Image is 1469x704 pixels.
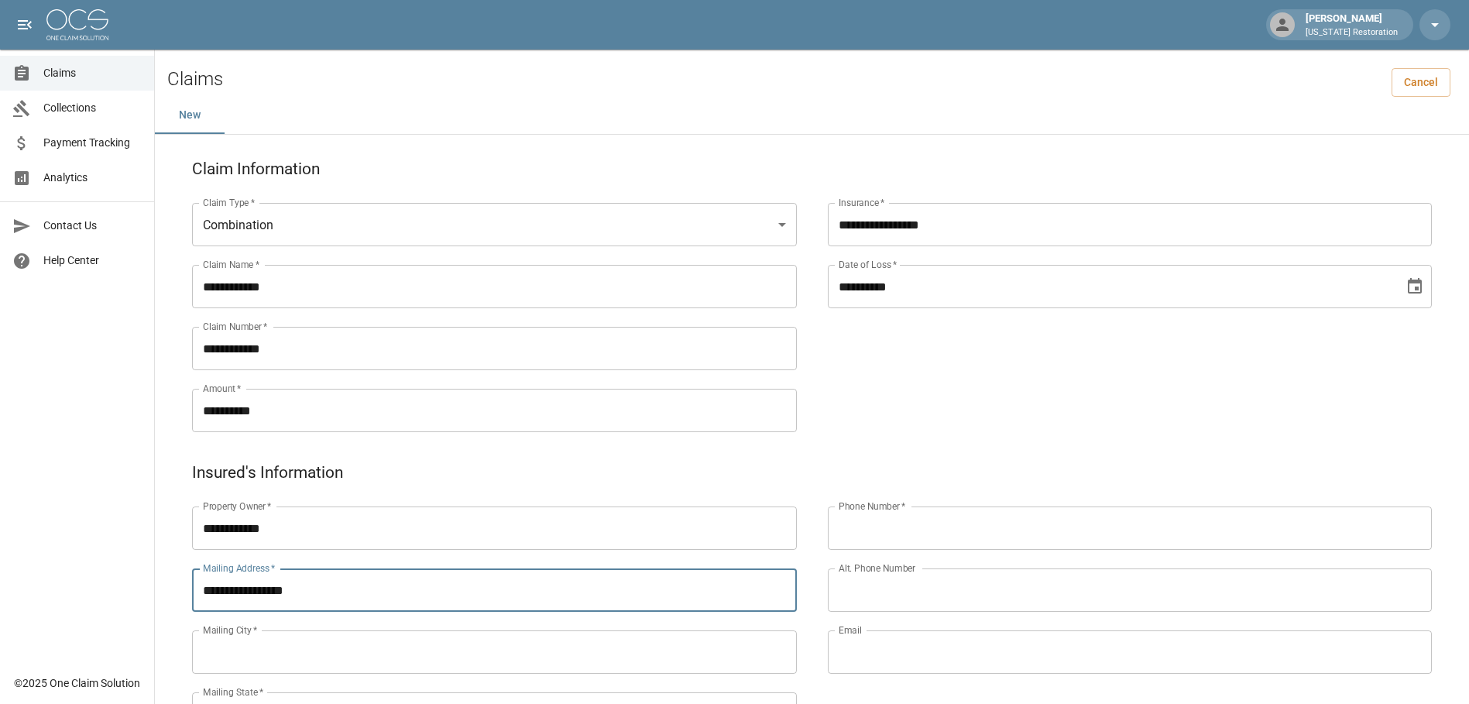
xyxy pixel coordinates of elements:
[192,203,797,246] div: Combination
[839,196,884,209] label: Insurance
[43,170,142,186] span: Analytics
[43,218,142,234] span: Contact Us
[203,258,259,271] label: Claim Name
[203,623,258,637] label: Mailing City
[43,65,142,81] span: Claims
[839,561,915,575] label: Alt. Phone Number
[1392,68,1450,97] a: Cancel
[43,100,142,116] span: Collections
[203,320,267,333] label: Claim Number
[155,97,225,134] button: New
[203,382,242,395] label: Amount
[14,675,140,691] div: © 2025 One Claim Solution
[9,9,40,40] button: open drawer
[839,623,862,637] label: Email
[203,685,263,699] label: Mailing State
[155,97,1469,134] div: dynamic tabs
[203,196,255,209] label: Claim Type
[839,258,897,271] label: Date of Loss
[1399,271,1430,302] button: Choose date, selected date is Aug 21, 2025
[46,9,108,40] img: ocs-logo-white-transparent.png
[203,500,272,513] label: Property Owner
[167,68,223,91] h2: Claims
[203,561,275,575] label: Mailing Address
[1299,11,1404,39] div: [PERSON_NAME]
[1306,26,1398,39] p: [US_STATE] Restoration
[43,252,142,269] span: Help Center
[839,500,905,513] label: Phone Number
[43,135,142,151] span: Payment Tracking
